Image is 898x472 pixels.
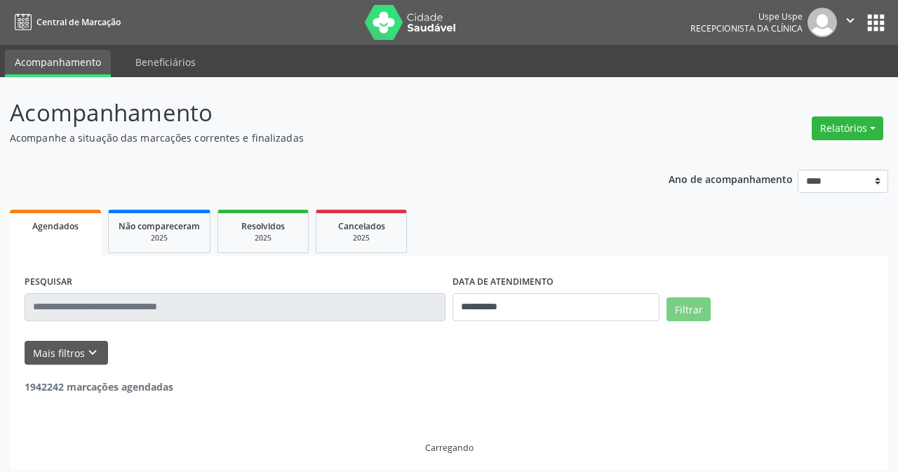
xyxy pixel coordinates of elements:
p: Ano de acompanhamento [669,170,793,187]
i:  [843,13,858,28]
div: Carregando [425,442,474,454]
div: 2025 [119,233,200,243]
button: Mais filtroskeyboard_arrow_down [25,341,108,365]
label: PESQUISAR [25,271,72,293]
div: 2025 [326,233,396,243]
p: Acompanhamento [10,95,624,130]
p: Acompanhe a situação das marcações correntes e finalizadas [10,130,624,145]
a: Acompanhamento [5,50,111,77]
span: Não compareceram [119,220,200,232]
span: Cancelados [338,220,385,232]
a: Beneficiários [126,50,206,74]
strong: 1942242 marcações agendadas [25,380,173,393]
a: Central de Marcação [10,11,121,34]
button: Relatórios [812,116,883,140]
button: apps [864,11,888,35]
label: DATA DE ATENDIMENTO [453,271,554,293]
div: 2025 [228,233,298,243]
span: Resolvidos [241,220,285,232]
button: Filtrar [666,297,711,321]
img: img [807,8,837,37]
span: Central de Marcação [36,16,121,28]
span: Agendados [32,220,79,232]
i: keyboard_arrow_down [85,345,100,360]
div: Uspe Uspe [690,11,803,22]
span: Recepcionista da clínica [690,22,803,34]
button:  [837,8,864,37]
